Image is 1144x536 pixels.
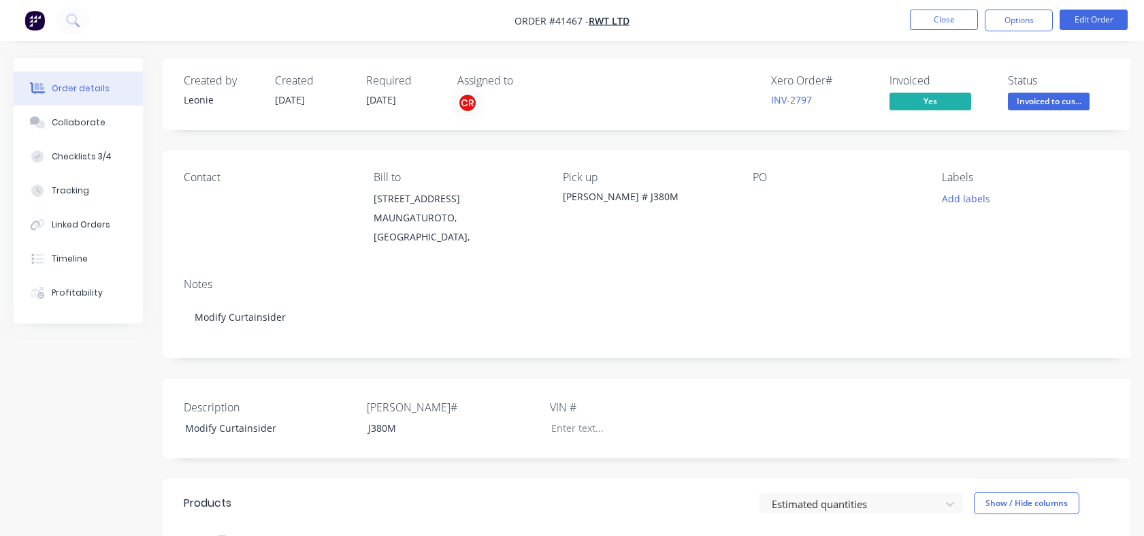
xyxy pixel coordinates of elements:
[889,93,971,110] span: Yes
[367,399,537,415] label: [PERSON_NAME]#
[753,171,921,184] div: PO
[14,208,143,242] button: Linked Orders
[457,93,478,113] button: CR
[374,189,542,247] div: [STREET_ADDRESS]MAUNGATUROTO, [GEOGRAPHIC_DATA],
[52,287,103,299] div: Profitability
[974,492,1079,514] button: Show / Hide columns
[14,140,143,174] button: Checklists 3/4
[174,418,344,438] div: Modify Curtainsider
[357,418,527,438] div: J380M
[771,74,873,87] div: Xero Order #
[374,208,542,247] div: MAUNGATUROTO, [GEOGRAPHIC_DATA],
[934,189,997,208] button: Add labels
[52,253,88,265] div: Timeline
[14,242,143,276] button: Timeline
[52,151,112,163] div: Checklists 3/4
[52,185,89,197] div: Tracking
[24,10,45,31] img: Factory
[14,72,143,106] button: Order details
[1008,93,1090,113] button: Invoiced to cus...
[184,74,259,87] div: Created by
[184,495,231,511] div: Products
[514,14,589,27] span: Order #41467 -
[184,278,1110,291] div: Notes
[771,93,812,106] a: INV-2797
[275,74,350,87] div: Created
[889,74,992,87] div: Invoiced
[589,14,630,27] a: RWT Ltd
[184,296,1110,338] div: Modify Curtainsider
[184,171,352,184] div: Contact
[14,174,143,208] button: Tracking
[275,93,305,106] span: [DATE]
[1008,74,1110,87] div: Status
[1060,10,1128,30] button: Edit Order
[14,276,143,310] button: Profitability
[910,10,978,30] button: Close
[1008,93,1090,110] span: Invoiced to cus...
[184,399,354,415] label: Description
[52,116,105,129] div: Collaborate
[550,399,720,415] label: VIN #
[14,106,143,140] button: Collaborate
[374,171,542,184] div: Bill to
[52,82,110,95] div: Order details
[563,189,731,204] div: [PERSON_NAME] # J380M
[985,10,1053,31] button: Options
[942,171,1110,184] div: Labels
[366,93,396,106] span: [DATE]
[374,189,542,208] div: [STREET_ADDRESS]
[52,219,110,231] div: Linked Orders
[563,171,731,184] div: Pick up
[457,74,593,87] div: Assigned to
[366,74,441,87] div: Required
[184,93,259,107] div: Leonie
